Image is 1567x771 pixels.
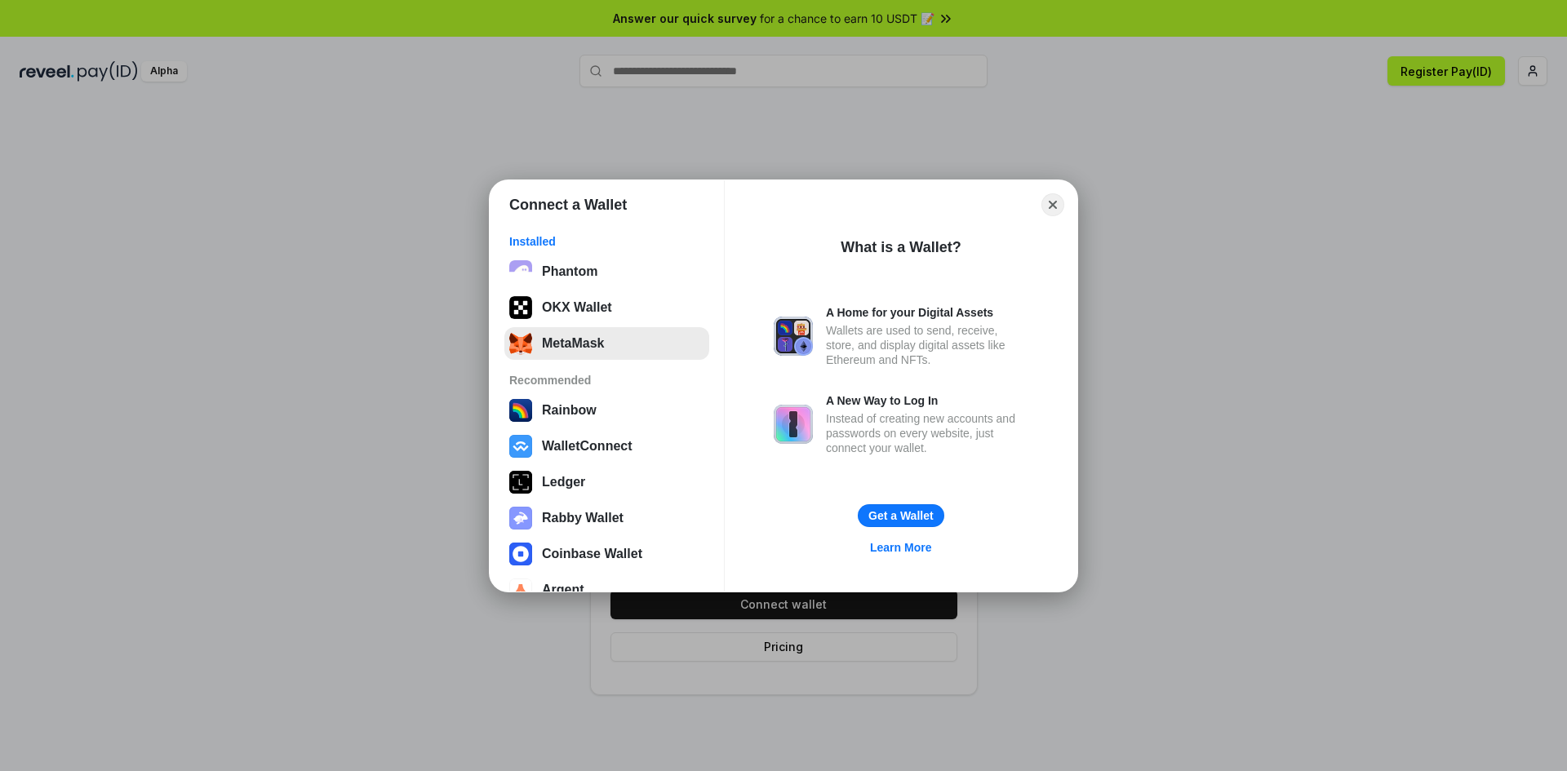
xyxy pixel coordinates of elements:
[542,583,584,597] div: Argent
[504,327,709,360] button: MetaMask
[542,336,604,351] div: MetaMask
[870,540,931,555] div: Learn More
[542,511,624,525] div: Rabby Wallet
[542,264,597,279] div: Phantom
[509,332,532,355] img: svg+xml;base64,PHN2ZyB3aWR0aD0iMzUiIGhlaWdodD0iMzQiIHZpZXdCb3g9IjAgMCAzNSAzNCIgZmlsbD0ibm9uZSIgeG...
[509,578,532,601] img: svg+xml,%3Csvg%20width%3D%2228%22%20height%3D%2228%22%20viewBox%3D%220%200%2028%2028%22%20fill%3D...
[774,317,813,356] img: svg+xml,%3Csvg%20xmlns%3D%22http%3A%2F%2Fwww.w3.org%2F2000%2Fsvg%22%20fill%3D%22none%22%20viewBox...
[509,435,532,458] img: svg+xml,%3Csvg%20width%3D%2228%22%20height%3D%2228%22%20viewBox%3D%220%200%2028%2028%22%20fill%3D...
[1041,193,1064,216] button: Close
[509,296,532,319] img: 5VZ71FV6L7PA3gg3tXrdQ+DgLhC+75Wq3no69P3MC0NFQpx2lL04Ql9gHK1bRDjsSBIvScBnDTk1WrlGIZBorIDEYJj+rhdgn...
[542,475,585,490] div: Ledger
[826,323,1028,367] div: Wallets are used to send, receive, store, and display digital assets like Ethereum and NFTs.
[841,237,961,257] div: What is a Wallet?
[542,403,597,418] div: Rainbow
[826,411,1028,455] div: Instead of creating new accounts and passwords on every website, just connect your wallet.
[542,547,642,561] div: Coinbase Wallet
[774,405,813,444] img: svg+xml,%3Csvg%20xmlns%3D%22http%3A%2F%2Fwww.w3.org%2F2000%2Fsvg%22%20fill%3D%22none%22%20viewBox...
[504,255,709,288] button: Phantom
[860,537,941,558] a: Learn More
[826,393,1028,408] div: A New Way to Log In
[504,430,709,463] button: WalletConnect
[504,502,709,534] button: Rabby Wallet
[509,373,704,388] div: Recommended
[509,543,532,565] img: svg+xml,%3Csvg%20width%3D%2228%22%20height%3D%2228%22%20viewBox%3D%220%200%2028%2028%22%20fill%3D...
[542,300,612,315] div: OKX Wallet
[509,399,532,422] img: svg+xml,%3Csvg%20width%3D%22120%22%20height%3D%22120%22%20viewBox%3D%220%200%20120%20120%22%20fil...
[504,291,709,324] button: OKX Wallet
[509,471,532,494] img: svg+xml,%3Csvg%20xmlns%3D%22http%3A%2F%2Fwww.w3.org%2F2000%2Fsvg%22%20width%3D%2228%22%20height%3...
[826,305,1028,320] div: A Home for your Digital Assets
[509,195,627,215] h1: Connect a Wallet
[504,466,709,498] button: Ledger
[504,538,709,570] button: Coinbase Wallet
[542,439,633,454] div: WalletConnect
[504,394,709,427] button: Rainbow
[509,260,532,283] img: epq2vO3P5aLWl15yRS7Q49p1fHTx2Sgh99jU3kfXv7cnPATIVQHAx5oQs66JWv3SWEjHOsb3kKgmE5WNBxBId7C8gm8wEgOvz...
[509,234,704,249] div: Installed
[509,507,532,530] img: svg+xml,%3Csvg%20xmlns%3D%22http%3A%2F%2Fwww.w3.org%2F2000%2Fsvg%22%20fill%3D%22none%22%20viewBox...
[504,574,709,606] button: Argent
[858,504,944,527] button: Get a Wallet
[868,508,934,523] div: Get a Wallet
